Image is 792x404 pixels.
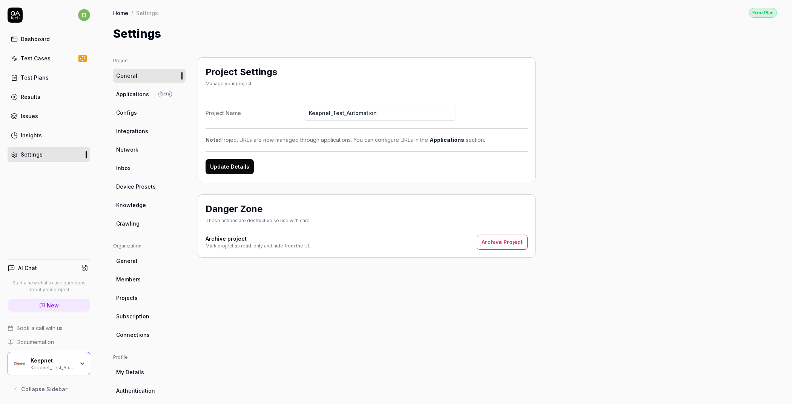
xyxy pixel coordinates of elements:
[113,106,186,120] a: Configs
[113,365,186,379] a: My Details
[116,201,146,209] span: Knowledge
[116,387,155,395] span: Authentication
[12,357,26,370] img: Keepnet Logo
[78,8,90,23] button: d
[113,309,186,323] a: Subscription
[8,51,90,66] a: Test Cases
[113,198,186,212] a: Knowledge
[113,124,186,138] a: Integrations
[113,69,186,83] a: General
[116,220,140,227] span: Crawling
[18,264,37,272] h4: AI Chat
[113,328,186,342] a: Connections
[206,235,310,243] h4: Archive project
[78,9,90,21] span: d
[206,217,311,224] div: These actions are destructive so use with care.
[31,364,74,370] div: Keepnet_Test_Automation
[113,354,186,361] div: Profile
[21,385,68,393] span: Collapse Sidebar
[113,143,186,157] a: Network
[47,301,59,309] span: New
[31,357,74,364] div: Keepnet
[206,109,304,117] div: Project Name
[17,338,54,346] span: Documentation
[21,151,43,158] div: Settings
[21,93,40,101] div: Results
[158,91,172,97] span: Beta
[116,164,130,172] span: Inbox
[206,65,277,79] h2: Project Settings
[116,146,138,154] span: Network
[206,137,220,143] strong: Note:
[206,159,254,174] button: Update Details
[136,9,158,17] div: Settings
[113,161,186,175] a: Inbox
[116,127,148,135] span: Integrations
[21,54,51,62] div: Test Cases
[206,136,528,144] div: Project URLs are now managed through applications. You can configure URLs in the section.
[113,291,186,305] a: Projects
[113,272,186,286] a: Members
[8,324,90,332] a: Book a call with us
[8,381,90,396] button: Collapse Sidebar
[17,324,63,332] span: Book a call with us
[8,299,90,312] a: New
[8,32,90,46] a: Dashboard
[116,72,137,80] span: General
[113,243,186,249] div: Organization
[477,235,528,250] button: Archive Project
[113,57,186,64] div: Project
[8,70,90,85] a: Test Plans
[430,137,464,143] a: Applications
[8,128,90,143] a: Insights
[206,202,262,216] h2: Danger Zone
[206,80,277,87] div: Manage your project
[21,131,42,139] div: Insights
[116,90,149,98] span: Applications
[21,112,38,120] div: Issues
[113,254,186,268] a: General
[8,280,90,293] p: Start a new chat to ask questions about your project
[21,74,49,81] div: Test Plans
[113,384,186,398] a: Authentication
[8,338,90,346] a: Documentation
[116,183,156,190] span: Device Presets
[113,87,186,101] a: ApplicationsBeta
[304,106,456,121] input: Project Name
[113,9,128,17] a: Home
[206,243,310,249] div: Mark project as read-only and hide from the UI.
[116,331,150,339] span: Connections
[116,257,137,265] span: General
[749,8,777,18] button: Free Plan
[116,294,138,302] span: Projects
[113,217,186,230] a: Crawling
[21,35,50,43] div: Dashboard
[113,25,161,42] h1: Settings
[131,9,133,17] div: /
[8,352,90,375] button: Keepnet LogoKeepnetKeepnet_Test_Automation
[8,147,90,162] a: Settings
[113,180,186,194] a: Device Presets
[116,275,141,283] span: Members
[8,89,90,104] a: Results
[8,109,90,123] a: Issues
[116,368,144,376] span: My Details
[116,109,137,117] span: Configs
[116,312,149,320] span: Subscription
